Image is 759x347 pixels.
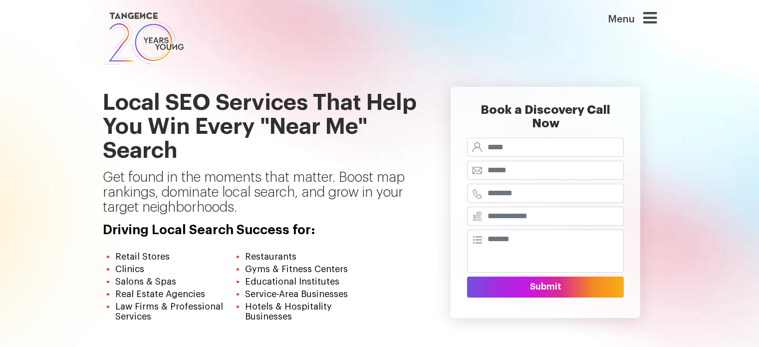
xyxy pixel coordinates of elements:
h2: Book a Discovery Call Now [467,103,624,138]
span: Salons & Spas [115,277,176,286]
span: Hotels & Hospitality Businesses [245,302,332,321]
span: Retail Stores [115,252,170,261]
span: Educational Institutes [245,277,339,286]
span: Clinics [115,265,144,274]
button: Submit [467,277,624,298]
span: Service-Area Businesses [245,290,348,299]
h1: Local SEO Services That Help You Win Every "Near Me" Search [103,67,420,170]
span: Law Firms & Professional Services [115,302,223,321]
img: logo SVG [103,10,185,67]
p: Get found in the moments that matter. Boost map rankings, dominate local search, and grow in your... [103,170,420,223]
h4: Driving Local Search Success for: [103,223,420,238]
span: Real Estate Agencies [115,290,205,299]
span: Gyms & Fitness Centers [245,265,348,274]
span: Restaurants [245,252,296,261]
